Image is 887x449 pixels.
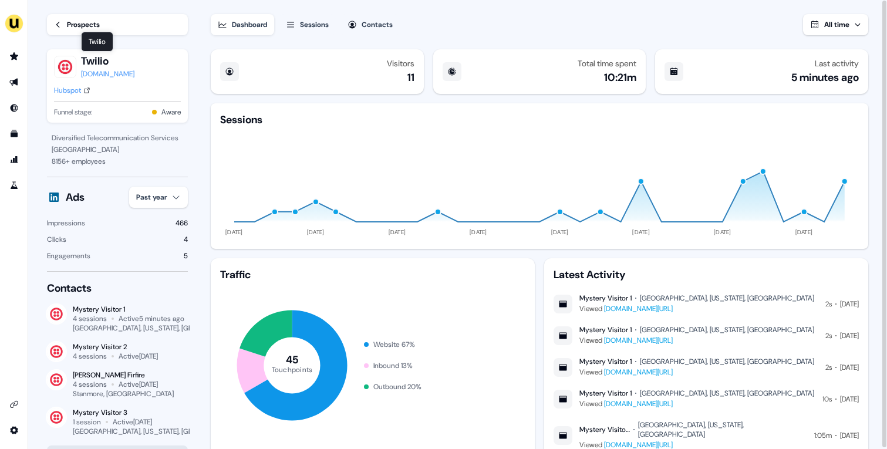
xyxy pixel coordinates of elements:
[220,268,525,282] div: Traffic
[52,144,183,156] div: [GEOGRAPHIC_DATA]
[640,293,814,303] div: [GEOGRAPHIC_DATA], [US_STATE], [GEOGRAPHIC_DATA]
[604,304,673,313] a: [DOMAIN_NAME][URL]
[825,330,832,342] div: 2s
[407,70,414,85] div: 11
[5,421,23,440] a: Go to integrations
[5,395,23,414] a: Go to integrations
[119,314,184,323] div: Active 5 minutes ago
[73,408,188,417] div: Mystery Visitor 3
[47,217,85,229] div: Impressions
[81,54,134,68] button: Twilio
[640,389,814,398] div: [GEOGRAPHIC_DATA], [US_STATE], [GEOGRAPHIC_DATA]
[5,73,23,92] a: Go to outbound experience
[232,19,267,31] div: Dashboard
[211,14,274,35] button: Dashboard
[640,325,814,335] div: [GEOGRAPHIC_DATA], [US_STATE], [GEOGRAPHIC_DATA]
[184,234,188,245] div: 4
[604,367,673,377] a: [DOMAIN_NAME][URL]
[825,298,832,310] div: 2s
[73,370,174,380] div: [PERSON_NAME] Firfire
[840,298,859,310] div: [DATE]
[389,228,406,236] tspan: [DATE]
[73,427,249,436] div: [GEOGRAPHIC_DATA], [US_STATE], [GEOGRAPHIC_DATA]
[52,156,183,167] div: 8156 + employees
[373,381,421,393] div: Outbound 20 %
[73,314,107,323] div: 4 sessions
[81,68,134,80] a: [DOMAIN_NAME]
[279,14,336,35] button: Sessions
[73,380,107,389] div: 4 sessions
[47,14,188,35] a: Prospects
[579,325,632,335] div: Mystery Visitor 1
[113,417,152,427] div: Active [DATE]
[579,389,632,398] div: Mystery Visitor 1
[54,106,92,118] span: Funnel stage:
[47,250,90,262] div: Engagements
[840,362,859,373] div: [DATE]
[373,360,413,372] div: Inbound 13 %
[387,59,414,68] div: Visitors
[119,380,158,389] div: Active [DATE]
[579,357,632,366] div: Mystery Visitor 1
[73,305,188,314] div: Mystery Visitor 1
[470,228,487,236] tspan: [DATE]
[803,14,868,35] button: All time
[5,124,23,143] a: Go to templates
[815,59,859,68] div: Last activity
[579,335,814,346] div: Viewed
[373,339,415,350] div: Website 67 %
[129,187,188,208] button: Past year
[840,393,859,405] div: [DATE]
[5,47,23,66] a: Go to prospects
[840,330,859,342] div: [DATE]
[554,268,859,282] div: Latest Activity
[604,399,673,409] a: [DOMAIN_NAME][URL]
[67,19,100,31] div: Prospects
[73,323,249,333] div: [GEOGRAPHIC_DATA], [US_STATE], [GEOGRAPHIC_DATA]
[604,70,636,85] div: 10:21m
[47,234,66,245] div: Clicks
[604,336,673,345] a: [DOMAIN_NAME][URL]
[579,425,630,434] div: Mystery Visitor 1
[340,14,400,35] button: Contacts
[551,228,569,236] tspan: [DATE]
[795,228,813,236] tspan: [DATE]
[362,19,393,31] div: Contacts
[54,85,81,96] div: Hubspot
[54,85,90,96] a: Hubspot
[66,190,85,204] div: Ads
[791,70,859,85] div: 5 minutes ago
[5,176,23,195] a: Go to experiments
[633,228,650,236] tspan: [DATE]
[579,293,632,303] div: Mystery Visitor 1
[638,420,807,439] div: [GEOGRAPHIC_DATA], [US_STATE], [GEOGRAPHIC_DATA]
[825,362,832,373] div: 2s
[579,398,814,410] div: Viewed
[579,366,814,378] div: Viewed
[161,106,181,118] button: Aware
[73,352,107,361] div: 4 sessions
[52,132,183,144] div: Diversified Telecommunication Services
[73,417,101,427] div: 1 session
[184,250,188,262] div: 5
[579,303,814,315] div: Viewed
[824,20,849,29] span: All time
[73,342,158,352] div: Mystery Visitor 2
[272,364,313,374] tspan: Touchpoints
[840,430,859,441] div: [DATE]
[578,59,636,68] div: Total time spent
[300,19,329,31] div: Sessions
[47,281,188,295] div: Contacts
[640,357,814,366] div: [GEOGRAPHIC_DATA], [US_STATE], [GEOGRAPHIC_DATA]
[220,113,262,127] div: Sessions
[73,389,174,399] div: Stanmore, [GEOGRAPHIC_DATA]
[5,150,23,169] a: Go to attribution
[81,32,113,52] div: Twilio
[119,352,158,361] div: Active [DATE]
[814,430,832,441] div: 1:05m
[286,353,299,367] tspan: 45
[307,228,325,236] tspan: [DATE]
[822,393,832,405] div: 10s
[714,228,731,236] tspan: [DATE]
